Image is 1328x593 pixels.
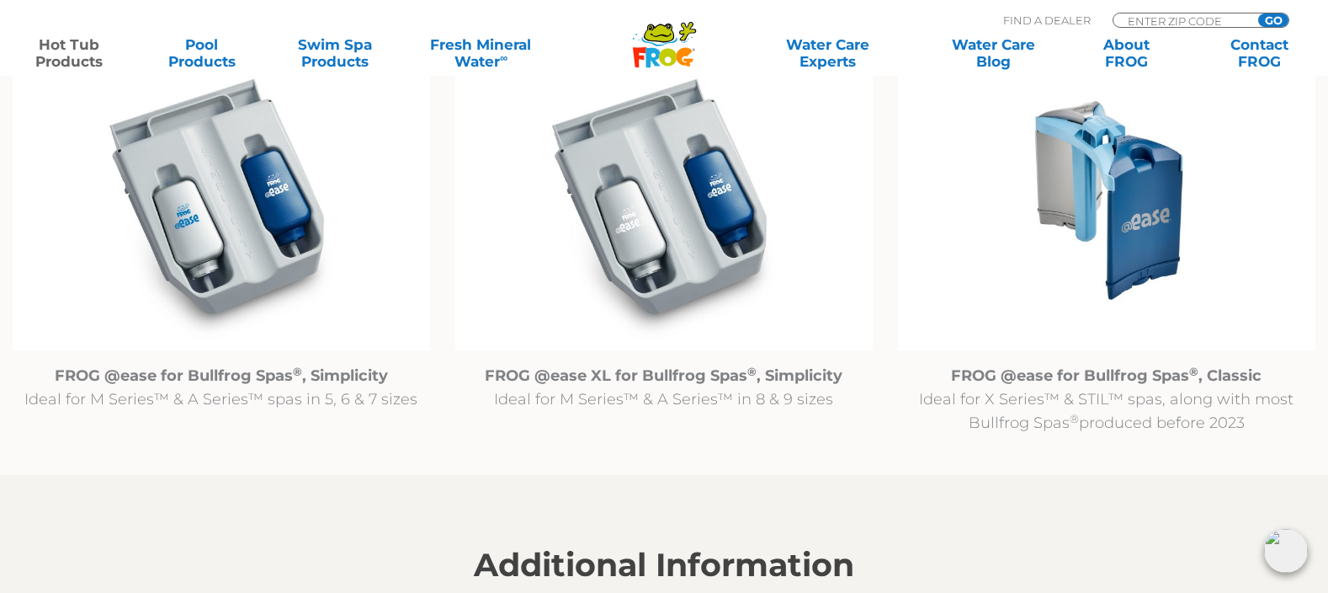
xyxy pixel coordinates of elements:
img: openIcon [1264,529,1308,573]
a: Water CareExperts [743,36,911,70]
sup: ∞ [500,51,507,64]
sup: ® [747,365,757,378]
a: Fresh MineralWater∞ [417,36,546,70]
input: Zip Code Form [1126,13,1240,28]
a: AboutFROG [1075,36,1178,70]
a: PoolProducts [150,36,253,70]
input: GO [1258,13,1288,27]
a: Swim SpaProducts [283,36,386,70]
h2: Additional Information [146,547,1182,584]
sup: ® [1070,412,1079,425]
p: Ideal for X Series™ & STIL™ spas, along with most Bullfrog Spas produced before 2023 [898,364,1315,435]
a: ContactFROG [1208,36,1311,70]
strong: FROG @ease for Bullfrog Spas , Classic [951,366,1262,385]
strong: FROG @ease XL for Bullfrog Spas , Simplicity [485,366,842,385]
p: Ideal for M Series™ & A Series™ spas in 5, 6 & 7 sizes [13,364,430,411]
img: Untitled design (94) [898,50,1315,351]
p: Find A Dealer [1003,13,1091,28]
img: @ease_Bullfrog_FROG @easeXL for Bullfrog Spas with Filter [455,50,873,351]
sup: ® [293,365,302,378]
p: Ideal for M Series™ & A Series™ in 8 & 9 sizes [455,364,873,411]
a: Hot TubProducts [17,36,120,70]
a: Water CareBlog [942,36,1045,70]
img: @ease_Bullfrog_FROG @ease R180 for Bullfrog Spas with Filter [13,50,430,351]
sup: ® [1189,365,1198,378]
strong: FROG @ease for Bullfrog Spas , Simplicity [55,366,388,385]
